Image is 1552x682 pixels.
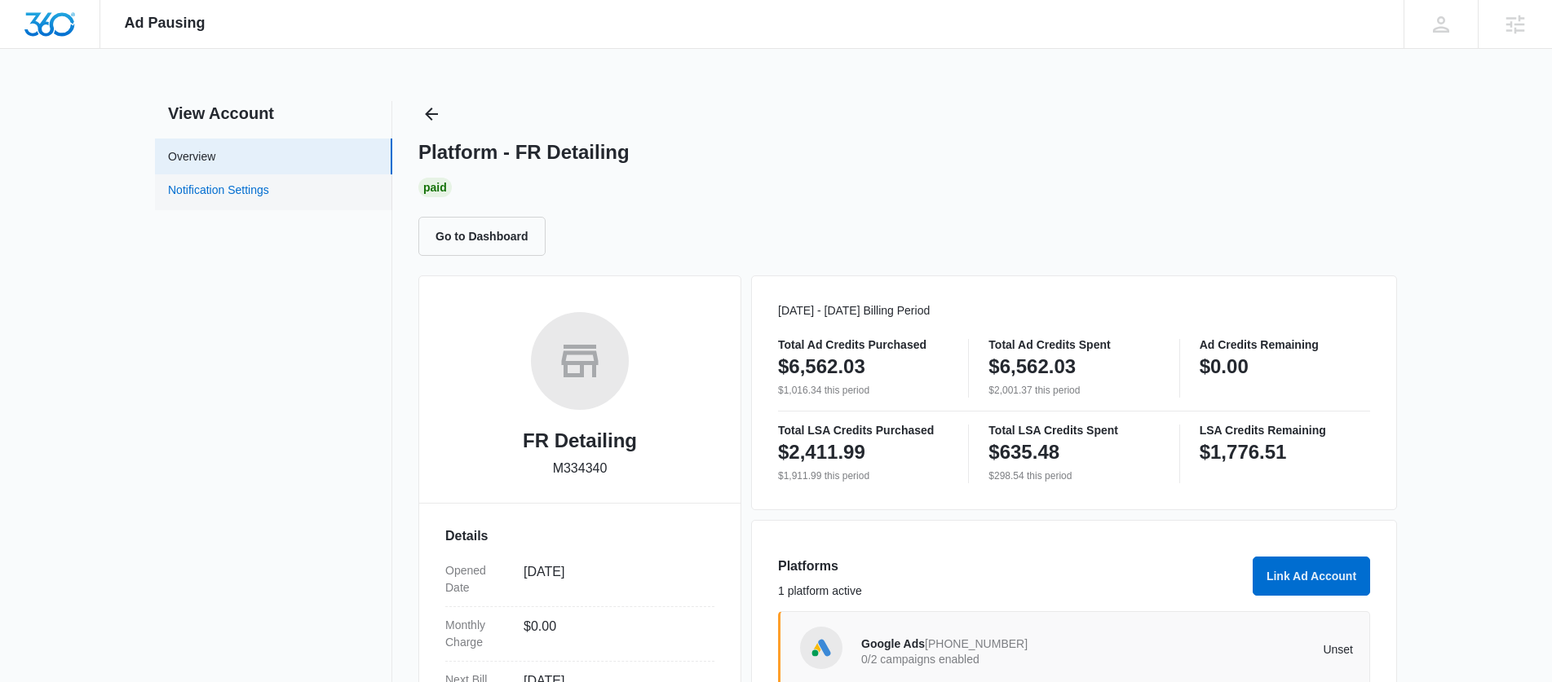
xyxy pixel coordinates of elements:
[778,583,1243,600] p: 1 platform active
[418,229,555,243] a: Go to Dashboard
[778,469,948,483] p: $1,911.99 this period
[524,562,701,596] dd: [DATE]
[1108,644,1354,655] p: Unset
[861,653,1108,665] p: 0/2 campaigns enabled
[988,383,1159,398] p: $2,001.37 this period
[988,469,1159,483] p: $298.54 this period
[524,617,701,651] dd: $0.00
[1200,439,1287,465] p: $1,776.51
[809,636,833,660] img: Google Ads
[988,425,1159,436] p: Total LSA Credits Spent
[778,557,1243,576] h3: Platforms
[445,552,714,607] div: Opened Date[DATE]
[168,182,269,203] a: Notification Settings
[155,101,392,125] h2: View Account
[778,425,948,436] p: Total LSA Credits Purchased
[125,15,206,32] span: Ad Pausing
[445,562,511,596] dt: Opened Date
[553,459,608,478] p: M334340
[778,439,865,465] p: $2,411.99
[168,148,215,165] a: Overview
[418,140,630,165] h1: Platform - FR Detailing
[1200,339,1370,350] p: Ad Credits Remaining
[778,383,948,398] p: $1,016.34 this period
[861,637,925,650] span: Google Ads
[418,178,452,197] div: Paid
[445,607,714,662] div: Monthly Charge$0.00
[1200,425,1370,436] p: LSA Credits Remaining
[523,426,637,455] h2: FR Detailing
[445,617,511,651] dt: Monthly Charge
[925,637,1028,650] span: [PHONE_NUMBER]
[418,217,546,256] button: Go to Dashboard
[778,302,1370,319] p: [DATE] - [DATE] Billing Period
[988,354,1076,380] p: $6,562.03
[778,354,865,380] p: $6,562.03
[988,339,1159,350] p: Total Ad Credits Spent
[1253,557,1370,596] button: Link Ad Account
[445,526,714,546] h3: Details
[778,339,948,350] p: Total Ad Credits Purchased
[418,101,444,127] button: Back
[988,439,1059,465] p: $635.48
[1200,354,1249,380] p: $0.00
